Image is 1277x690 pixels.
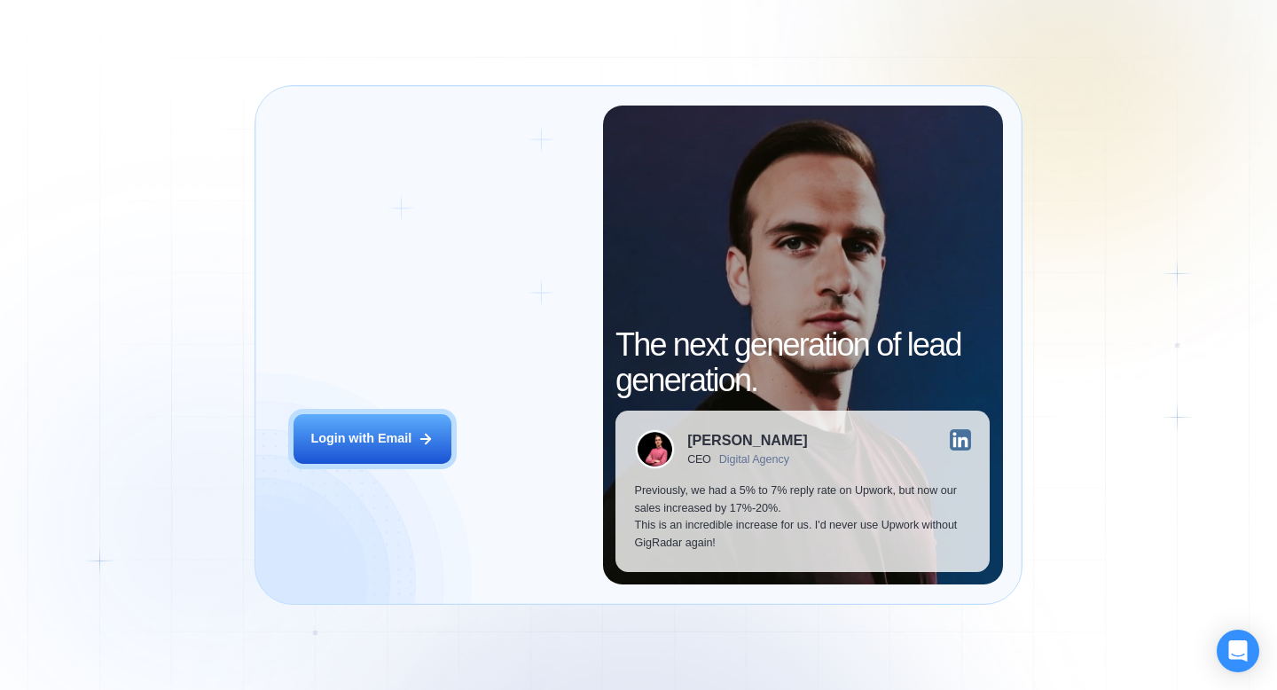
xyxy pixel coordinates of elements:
[635,482,971,553] p: Previously, we had a 5% to 7% reply rate on Upwork, but now our sales increased by 17%-20%. This ...
[294,414,451,464] button: Login with Email
[687,453,711,466] div: CEO
[310,430,411,448] div: Login with Email
[1217,630,1259,672] div: Open Intercom Messenger
[687,433,807,447] div: [PERSON_NAME]
[615,327,990,397] h2: The next generation of lead generation.
[719,453,789,466] div: Digital Agency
